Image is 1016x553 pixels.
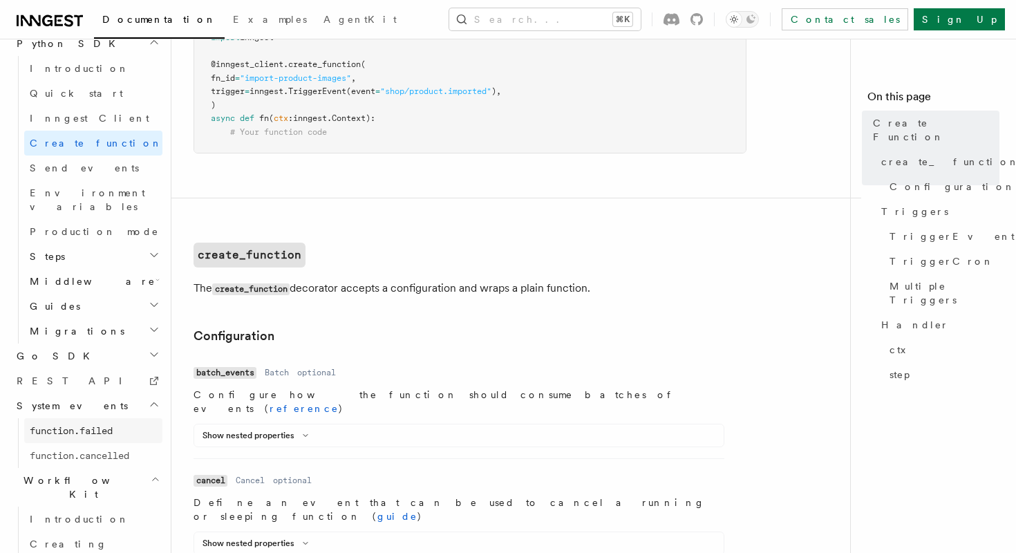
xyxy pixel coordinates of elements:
span: = [245,86,250,96]
a: Introduction [24,507,162,532]
span: Introduction [30,514,129,525]
a: create_function [876,149,999,174]
dd: Cancel [236,475,265,486]
button: Workflow Kit [11,468,162,507]
span: : [288,113,293,123]
a: reference [270,403,339,414]
a: Configuration [884,174,999,199]
a: function.failed [24,418,162,443]
p: Configure how the function should consume batches of events ( ) [194,388,724,415]
span: Send events [30,162,139,174]
span: fn_id [211,73,235,83]
a: Sign Up [914,8,1005,30]
span: Go SDK [11,349,98,363]
span: TriggerCron [890,254,994,268]
h4: On this page [867,88,999,111]
code: create_function [212,283,290,295]
button: Steps [24,244,162,269]
span: . [283,59,288,69]
span: ctx [274,113,288,123]
a: Documentation [94,4,225,39]
span: Handler [881,318,949,332]
span: REST API [17,375,134,386]
a: Production mode [24,219,162,244]
span: ) [211,100,216,110]
button: Migrations [24,319,162,344]
span: Examples [233,14,307,25]
a: TriggerCron [884,249,999,274]
span: def [240,113,254,123]
a: ctx [884,337,999,362]
span: , [351,73,356,83]
span: AgentKit [323,14,397,25]
a: Multiple Triggers [884,274,999,312]
span: TriggerEvent [288,86,346,96]
code: cancel [194,475,227,487]
a: Send events [24,156,162,180]
span: ctx [890,343,915,357]
span: "shop/product.imported" [380,86,491,96]
span: ), [491,86,501,96]
dd: optional [273,475,312,486]
span: Environment variables [30,187,145,212]
dd: optional [297,367,336,378]
button: Guides [24,294,162,319]
span: (event [346,86,375,96]
span: Documentation [102,14,216,25]
a: Quick start [24,81,162,106]
span: "import-product-images" [240,73,351,83]
span: Inngest Client [30,113,149,124]
span: Production mode [30,226,159,237]
a: Introduction [24,56,162,81]
a: AgentKit [315,4,405,37]
a: TriggerEvent [884,224,999,249]
span: Guides [24,299,80,313]
span: Context): [332,113,375,123]
span: trigger [211,86,245,96]
a: create_function [194,243,305,268]
span: @inngest_client [211,59,283,69]
button: Toggle dark mode [726,11,759,28]
span: Steps [24,250,65,263]
span: Introduction [30,63,129,74]
a: Contact sales [782,8,908,30]
span: Workflow Kit [11,474,151,501]
dd: Batch [265,367,289,378]
a: Inngest Client [24,106,162,131]
span: Triggers [881,205,948,218]
span: function.failed [30,425,113,436]
button: Show nested properties [203,430,314,441]
span: Multiple Triggers [890,279,999,307]
span: System events [11,399,128,413]
span: inngest. [250,86,288,96]
span: Python SDK [11,37,124,50]
div: Python SDK [11,56,162,344]
a: Triggers [876,199,999,224]
span: = [375,86,380,96]
span: inngest [293,113,327,123]
code: batch_events [194,367,256,379]
a: step [884,362,999,387]
button: Search...⌘K [449,8,641,30]
a: Configuration [194,326,274,346]
p: Define an event that can be used to cancel a running or sleeping function ( ) [194,496,724,523]
span: Configuration [890,180,1015,194]
a: guide [377,511,417,522]
span: Create function [30,138,162,149]
span: Create Function [873,116,999,144]
button: Show nested properties [203,538,314,549]
span: step [890,368,910,382]
span: Migrations [24,324,124,338]
button: Middleware [24,269,162,294]
button: Python SDK [11,31,162,56]
span: function.cancelled [30,450,129,461]
span: # Your function code [230,127,327,137]
span: create_function [288,59,361,69]
span: Quick start [30,88,123,99]
p: The decorator accepts a configuration and wraps a plain function. [194,279,746,299]
span: = [235,73,240,83]
span: Middleware [24,274,156,288]
span: . [327,113,332,123]
span: ( [269,113,274,123]
button: Go SDK [11,344,162,368]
